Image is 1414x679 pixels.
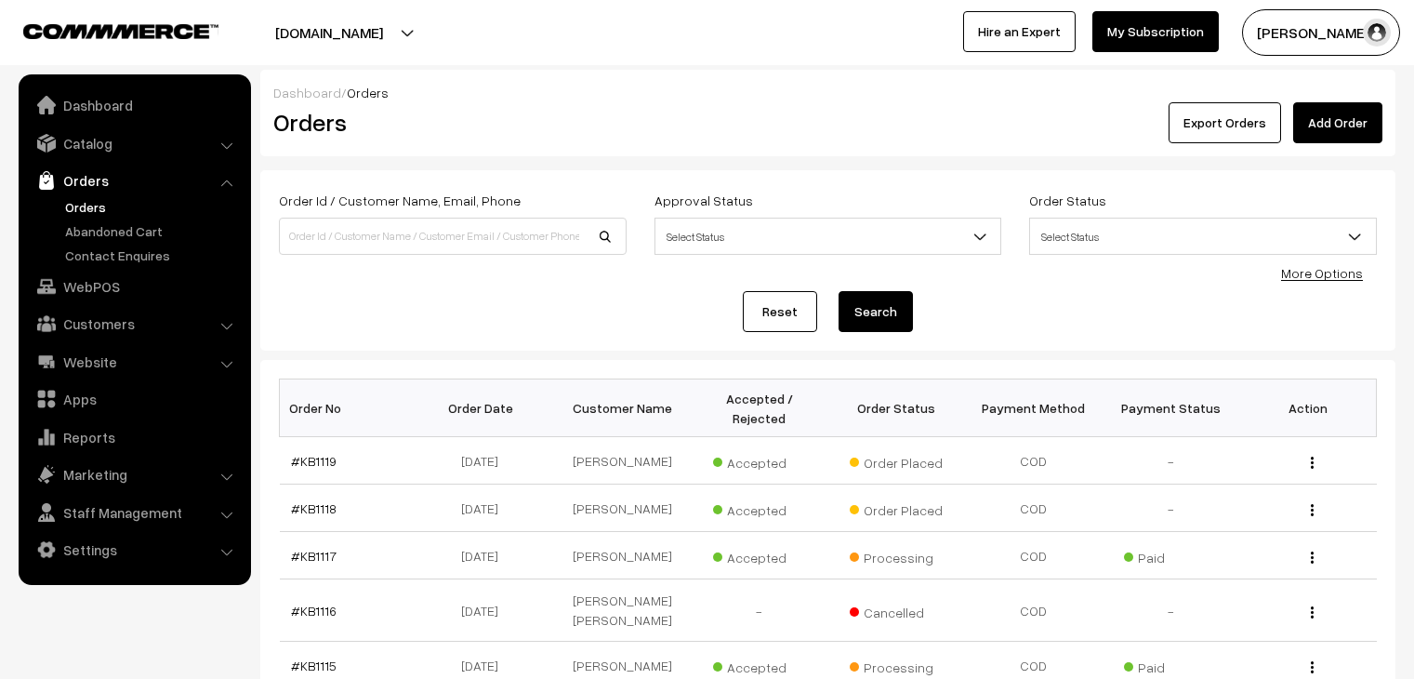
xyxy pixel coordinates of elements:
td: [DATE] [416,485,554,532]
span: Order Placed [850,496,943,520]
img: Menu [1311,504,1314,516]
td: COD [965,437,1103,485]
td: [PERSON_NAME] [PERSON_NAME] [554,579,692,642]
th: Action [1239,379,1377,437]
span: Accepted [713,543,806,567]
td: - [1103,579,1240,642]
a: My Subscription [1092,11,1219,52]
td: [DATE] [416,579,554,642]
span: Select Status [1030,220,1376,253]
a: Reset [743,291,817,332]
td: [PERSON_NAME] [554,532,692,579]
td: - [1103,437,1240,485]
a: Staff Management [23,496,244,529]
img: Menu [1311,457,1314,469]
a: Orders [23,164,244,197]
h2: Orders [273,108,625,137]
a: Apps [23,382,244,416]
a: COMMMERCE [23,19,186,41]
a: Website [23,345,244,379]
th: Customer Name [554,379,692,437]
th: Order Status [828,379,966,437]
input: Order Id / Customer Name / Customer Email / Customer Phone [279,218,627,255]
span: Processing [850,653,943,677]
a: Customers [23,307,244,340]
td: COD [965,579,1103,642]
a: Settings [23,533,244,566]
a: Abandoned Cart [60,221,244,241]
span: Accepted [713,496,806,520]
a: #KB1115 [291,658,337,673]
th: Payment Method [965,379,1103,437]
label: Order Status [1029,191,1106,210]
label: Order Id / Customer Name, Email, Phone [279,191,521,210]
span: Order Placed [850,448,943,473]
td: COD [965,532,1103,579]
a: Orders [60,197,244,217]
label: Approval Status [654,191,753,210]
a: More Options [1281,265,1363,281]
th: Order No [280,379,417,437]
a: Contact Enquires [60,246,244,265]
span: Cancelled [850,598,943,622]
a: #KB1118 [291,500,337,516]
span: Select Status [654,218,1002,255]
a: Dashboard [23,88,244,122]
a: Add Order [1293,102,1382,143]
span: Paid [1124,543,1217,567]
td: - [1103,485,1240,532]
a: #KB1119 [291,453,337,469]
span: Orders [347,85,389,100]
span: Select Status [655,220,1001,253]
span: Accepted [713,653,806,677]
span: Processing [850,543,943,567]
a: Marketing [23,458,244,491]
button: [PERSON_NAME]… [1242,9,1400,56]
a: #KB1116 [291,603,337,619]
th: Payment Status [1103,379,1240,437]
img: user [1363,19,1391,47]
a: #KB1117 [291,548,337,564]
th: Order Date [416,379,554,437]
a: WebPOS [23,270,244,303]
th: Accepted / Rejected [691,379,828,437]
a: Catalog [23,126,244,160]
td: [DATE] [416,532,554,579]
span: Select Status [1029,218,1377,255]
img: Menu [1311,552,1314,564]
a: Dashboard [273,85,341,100]
td: - [691,579,828,642]
td: [DATE] [416,437,554,485]
td: COD [965,485,1103,532]
span: Accepted [713,448,806,473]
a: Hire an Expert [963,11,1076,52]
div: / [273,83,1382,102]
td: [PERSON_NAME] [554,437,692,485]
img: Menu [1311,661,1314,673]
button: [DOMAIN_NAME] [210,9,448,56]
button: Export Orders [1169,102,1281,143]
td: [PERSON_NAME] [554,485,692,532]
a: Reports [23,420,244,454]
img: COMMMERCE [23,24,218,38]
button: Search [839,291,913,332]
img: Menu [1311,606,1314,619]
span: Paid [1124,653,1217,677]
